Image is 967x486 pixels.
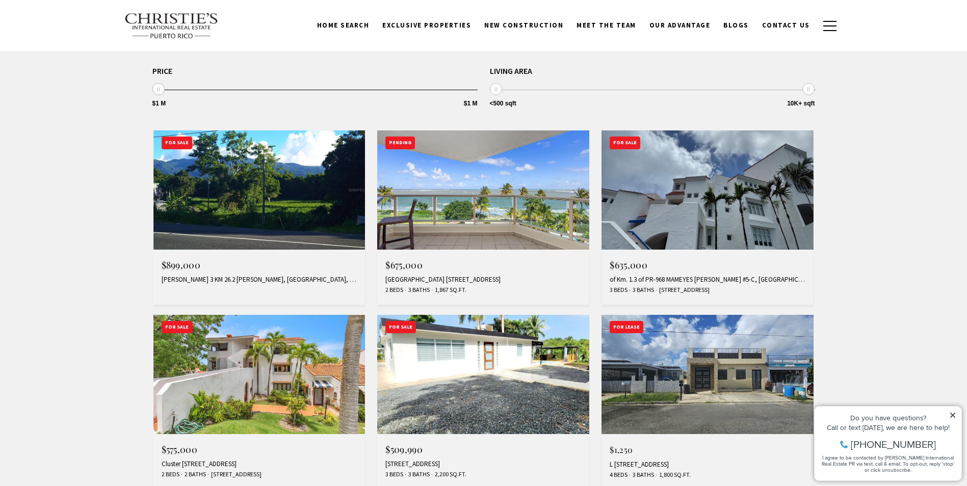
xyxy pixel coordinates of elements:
div: [PERSON_NAME] 3 KM 26.2 [PERSON_NAME], [GEOGRAPHIC_DATA], PR 00745 [162,276,357,284]
div: Do you have questions? [11,23,147,30]
span: $675,000 [385,259,423,271]
span: [STREET_ADDRESS] [657,286,710,294]
div: Pending [385,137,415,149]
img: Christie's International Real Estate text transparent background [124,13,219,39]
span: Contact Us [762,21,810,30]
span: 3 Baths [406,286,430,294]
span: 3 Baths [406,470,430,479]
span: 1,867 Sq.Ft. [432,286,466,294]
div: of Km. 1.3 of PR-968 MAMEYES [PERSON_NAME] #5-C, [GEOGRAPHIC_DATA], PR 00745 [610,276,805,284]
span: $1 M [152,100,166,106]
div: [GEOGRAPHIC_DATA] [STREET_ADDRESS] [385,276,581,284]
span: <500 sqft [490,100,516,106]
span: Exclusive Properties [382,21,471,30]
div: For Sale [162,321,192,334]
span: $1,250 [610,444,633,455]
img: For Lease [602,315,814,434]
div: Call or text [DATE], we are here to help! [11,33,147,40]
a: Our Advantage [643,16,717,35]
img: For Sale [377,315,589,434]
span: 4 Beds [610,471,628,479]
span: 3 Baths [630,471,654,479]
a: New Construction [478,16,570,35]
span: 2 Beds [162,470,179,479]
span: $635,000 [610,259,647,271]
span: I agree to be contacted by [PERSON_NAME] International Real Estate PR via text, call & email. To ... [13,63,145,82]
span: 1,800 Sq.Ft. [657,471,691,479]
span: [STREET_ADDRESS] [208,470,262,479]
span: 3 Beds [610,286,628,294]
a: For Sale For Sale $635,000 of Km. 1.3 of PR-968 MAMEYES [PERSON_NAME] #5-C, [GEOGRAPHIC_DATA], PR... [602,130,814,305]
a: Pending Pending $675,000 [GEOGRAPHIC_DATA] [STREET_ADDRESS] 2 Beds 3 Baths 1,867 Sq.Ft. [377,130,589,305]
div: For Lease [610,321,643,334]
div: L [STREET_ADDRESS] [610,461,805,469]
a: For Sale For Sale $899,000 [PERSON_NAME] 3 KM 26.2 [PERSON_NAME], [GEOGRAPHIC_DATA], PR 00745 [153,130,365,305]
span: Blogs [723,21,749,30]
span: [PHONE_NUMBER] [42,48,127,58]
div: Cluster [STREET_ADDRESS] [162,460,357,468]
span: 2 Beds [385,286,403,294]
div: For Sale [385,321,416,334]
span: 10K+ sqft [787,100,815,106]
span: $899,000 [162,259,201,271]
div: For Sale [162,137,192,149]
a: Home Search [310,16,376,35]
img: For Sale [153,130,365,250]
span: $1 M [464,100,478,106]
a: Meet the Team [570,16,643,35]
img: Pending [377,130,589,250]
span: 2,200 Sq.Ft. [432,470,466,479]
span: $509,990 [385,443,423,455]
a: Exclusive Properties [376,16,478,35]
div: [STREET_ADDRESS] [385,460,581,468]
span: 3 Baths [630,286,654,294]
span: 3 Beds [385,470,403,479]
span: 2 Baths [182,470,206,479]
img: For Sale [602,130,814,250]
span: $575,000 [162,443,198,455]
span: New Construction [484,21,563,30]
a: Blogs [717,16,755,35]
button: button [817,11,843,41]
div: For Sale [610,137,640,149]
img: For Sale [153,315,365,434]
span: Our Advantage [649,21,711,30]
